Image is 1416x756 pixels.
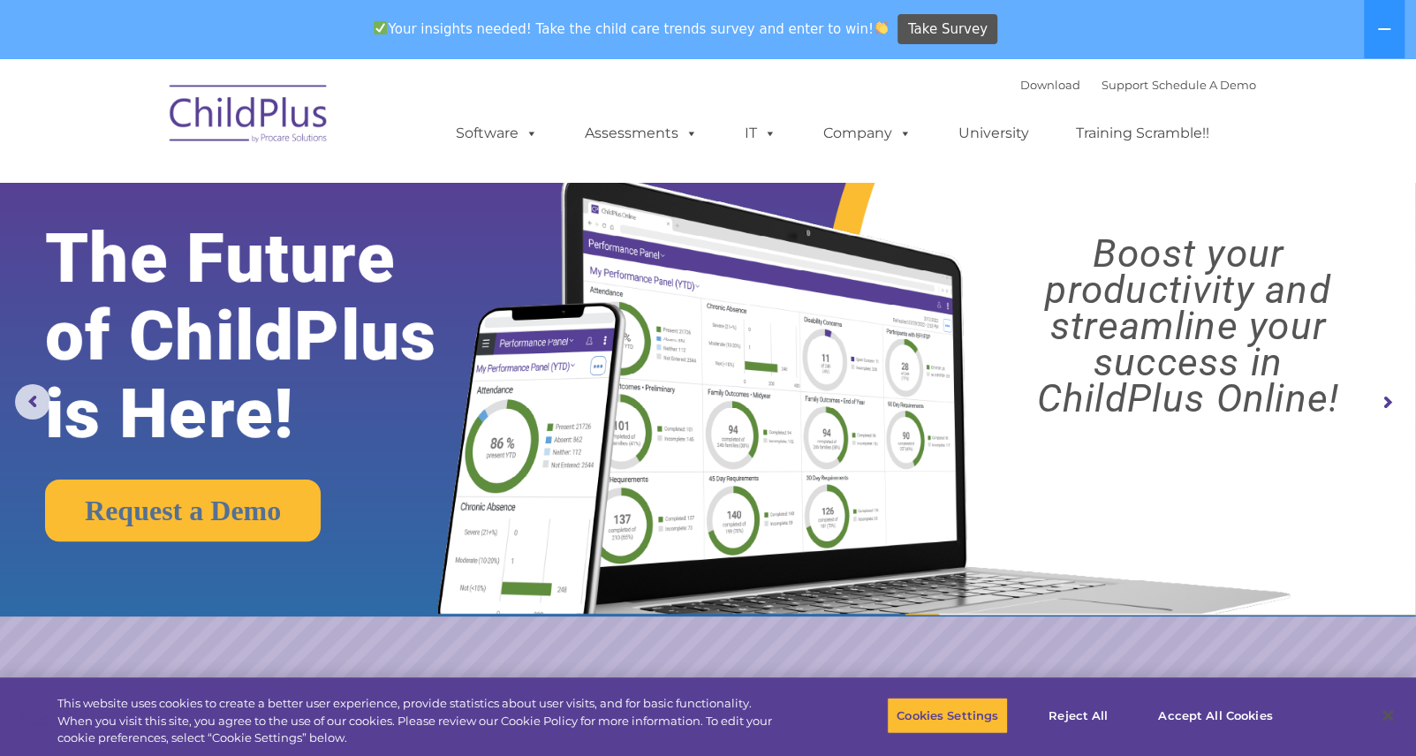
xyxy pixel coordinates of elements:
img: 👏 [875,21,888,34]
a: IT [727,116,794,151]
span: Take Survey [908,14,988,45]
img: ChildPlus by Procare Solutions [161,72,337,161]
a: Download [1020,78,1080,92]
img: ✅ [374,21,387,34]
span: Phone number [246,189,321,202]
a: Support [1102,78,1148,92]
a: Request a Demo [45,480,321,541]
a: Take Survey [897,14,997,45]
a: University [941,116,1047,151]
div: This website uses cookies to create a better user experience, provide statistics about user visit... [57,695,779,747]
button: Close [1368,696,1407,735]
span: Your insights needed! Take the child care trends survey and enter to win! [367,11,896,46]
rs-layer: Boost your productivity and streamline your success in ChildPlus Online! [978,236,1398,417]
button: Reject All [1023,697,1133,734]
button: Cookies Settings [887,697,1008,734]
a: Training Scramble!! [1058,116,1227,151]
rs-layer: The Future of ChildPlus is Here! [45,220,497,453]
span: Last name [246,117,299,130]
a: Assessments [567,116,716,151]
button: Accept All Cookies [1148,697,1282,734]
a: Software [438,116,556,151]
a: Company [806,116,929,151]
a: Schedule A Demo [1152,78,1256,92]
font: | [1020,78,1256,92]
